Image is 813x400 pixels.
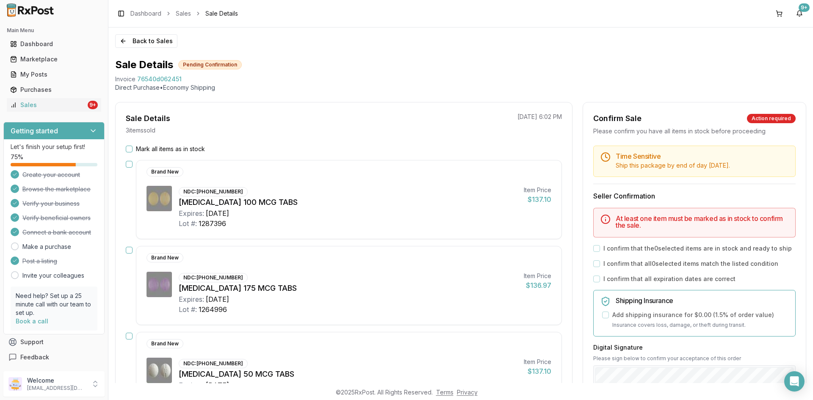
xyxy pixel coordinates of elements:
div: NDC: [PHONE_NUMBER] [179,273,248,282]
div: Item Price [524,358,551,366]
img: User avatar [8,377,22,391]
span: 75 % [11,153,23,161]
a: Invite your colleagues [22,271,84,280]
a: Make a purchase [22,243,71,251]
div: Expires: [179,380,204,390]
div: $137.10 [524,194,551,204]
div: Action required [747,114,796,123]
div: 9+ [88,101,98,109]
div: $136.97 [524,280,551,290]
img: Synthroid 175 MCG TABS [147,272,172,297]
div: NDC: [PHONE_NUMBER] [179,187,248,196]
a: Privacy [457,389,478,396]
label: Add shipping insurance for $0.00 ( 1.5 % of order value) [612,311,774,319]
label: Mark all items as in stock [136,145,205,153]
span: Create your account [22,171,80,179]
div: NDC: [PHONE_NUMBER] [179,359,248,368]
div: Brand New [147,167,183,177]
p: Please sign below to confirm your acceptance of this order [593,355,796,362]
div: [MEDICAL_DATA] 175 MCG TABS [179,282,517,294]
div: [MEDICAL_DATA] 100 MCG TABS [179,196,517,208]
button: Purchases [3,83,105,97]
img: RxPost Logo [3,3,58,17]
div: Item Price [524,186,551,194]
div: Expires: [179,294,204,304]
h3: Getting started [11,126,58,136]
div: Confirm Sale [593,113,642,124]
div: [MEDICAL_DATA] 50 MCG TABS [179,368,517,380]
span: Post a listing [22,257,57,265]
span: Connect a bank account [22,228,91,237]
span: 76540d062451 [137,75,182,83]
div: Brand New [147,253,183,262]
p: Need help? Set up a 25 minute call with our team to set up. [16,292,92,317]
div: Lot #: [179,218,197,229]
span: Verify beneficial owners [22,214,91,222]
div: Please confirm you have all items in stock before proceeding [593,127,796,135]
a: Marketplace [7,52,101,67]
label: I confirm that all 0 selected items match the listed condition [603,259,778,268]
h2: Main Menu [7,27,101,34]
nav: breadcrumb [130,9,238,18]
h3: Seller Confirmation [593,191,796,201]
div: Sale Details [126,113,170,124]
img: Synthroid 50 MCG TABS [147,358,172,383]
img: Synthroid 100 MCG TABS [147,186,172,211]
div: Dashboard [10,40,98,48]
h5: Time Sensitive [616,153,788,160]
div: Purchases [10,86,98,94]
h5: Shipping Insurance [616,297,788,304]
div: Sales [10,101,86,109]
button: Back to Sales [115,34,177,48]
div: Lot #: [179,304,197,314]
div: My Posts [10,70,98,79]
div: Pending Confirmation [178,60,242,69]
p: Direct Purchase • Economy Shipping [115,83,806,92]
div: [DATE] [206,380,229,390]
label: I confirm that all expiration dates are correct [603,275,736,283]
a: Sales [176,9,191,18]
p: [EMAIL_ADDRESS][DOMAIN_NAME] [27,385,86,392]
a: Sales9+ [7,97,101,113]
div: 9+ [799,3,810,12]
h5: At least one item must be marked as in stock to confirm the sale. [616,215,788,229]
button: Marketplace [3,52,105,66]
div: 1264996 [199,304,227,314]
p: Welcome [27,376,86,385]
div: Expires: [179,208,204,218]
a: Dashboard [7,36,101,52]
label: I confirm that the 0 selected items are in stock and ready to ship [603,244,792,253]
span: Browse the marketplace [22,185,91,193]
span: Verify your business [22,199,80,208]
a: My Posts [7,67,101,82]
span: Sale Details [205,9,238,18]
p: 3 item s sold [126,126,155,135]
p: Insurance covers loss, damage, or theft during transit. [612,321,788,329]
button: Dashboard [3,37,105,51]
button: Support [3,334,105,350]
a: Terms [436,389,454,396]
div: [DATE] [206,294,229,304]
button: My Posts [3,68,105,81]
div: $137.10 [524,366,551,376]
div: Open Intercom Messenger [784,371,805,392]
p: [DATE] 6:02 PM [517,113,562,121]
a: Dashboard [130,9,161,18]
p: Let's finish your setup first! [11,143,97,151]
div: Invoice [115,75,135,83]
button: Feedback [3,350,105,365]
a: Purchases [7,82,101,97]
div: [DATE] [206,208,229,218]
button: 9+ [793,7,806,20]
div: 1287396 [199,218,226,229]
h3: Digital Signature [593,343,796,352]
div: Marketplace [10,55,98,63]
a: Book a call [16,317,48,325]
h1: Sale Details [115,58,173,72]
button: Sales9+ [3,98,105,112]
div: Item Price [524,272,551,280]
div: Brand New [147,339,183,348]
span: Ship this package by end of day [DATE] . [616,162,730,169]
span: Feedback [20,353,49,361]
